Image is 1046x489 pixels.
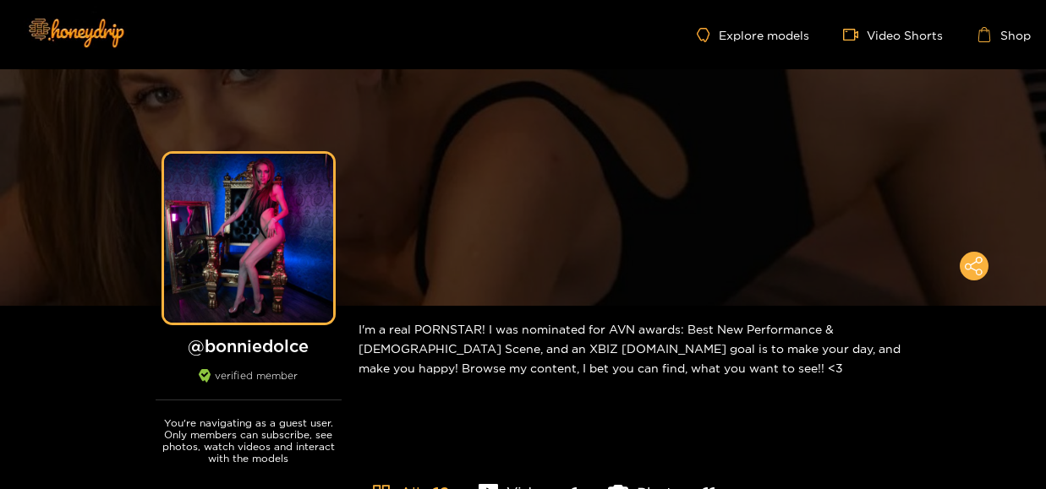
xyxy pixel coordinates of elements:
[359,306,908,391] div: I'm a real PORNSTAR! I was nominated for AVN awards: Best New Performance & [DEMOGRAPHIC_DATA] Sc...
[156,335,342,356] h1: @ bonniedolce
[843,27,867,42] span: video-camera
[156,417,342,465] p: You're navigating as a guest user. Only members can subscribe, see photos, watch videos and inter...
[697,28,808,42] a: Explore models
[977,27,1031,42] a: Shop
[843,27,943,42] a: Video Shorts
[156,369,342,400] div: verified member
